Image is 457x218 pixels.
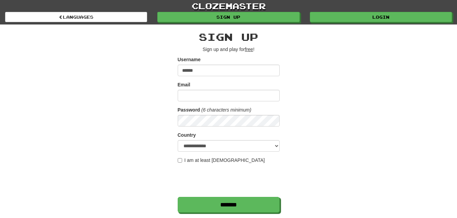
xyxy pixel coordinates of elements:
em: (6 characters minimum) [201,107,251,113]
a: Login [310,12,452,22]
a: Languages [5,12,147,22]
h2: Sign up [178,31,280,43]
input: I am at least [DEMOGRAPHIC_DATA] [178,158,182,163]
u: free [245,47,253,52]
iframe: reCAPTCHA [178,167,281,194]
label: Email [178,81,190,88]
label: Username [178,56,201,63]
label: Country [178,132,196,138]
p: Sign up and play for ! [178,46,280,53]
label: I am at least [DEMOGRAPHIC_DATA] [178,157,265,164]
a: Sign up [157,12,299,22]
label: Password [178,106,200,113]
